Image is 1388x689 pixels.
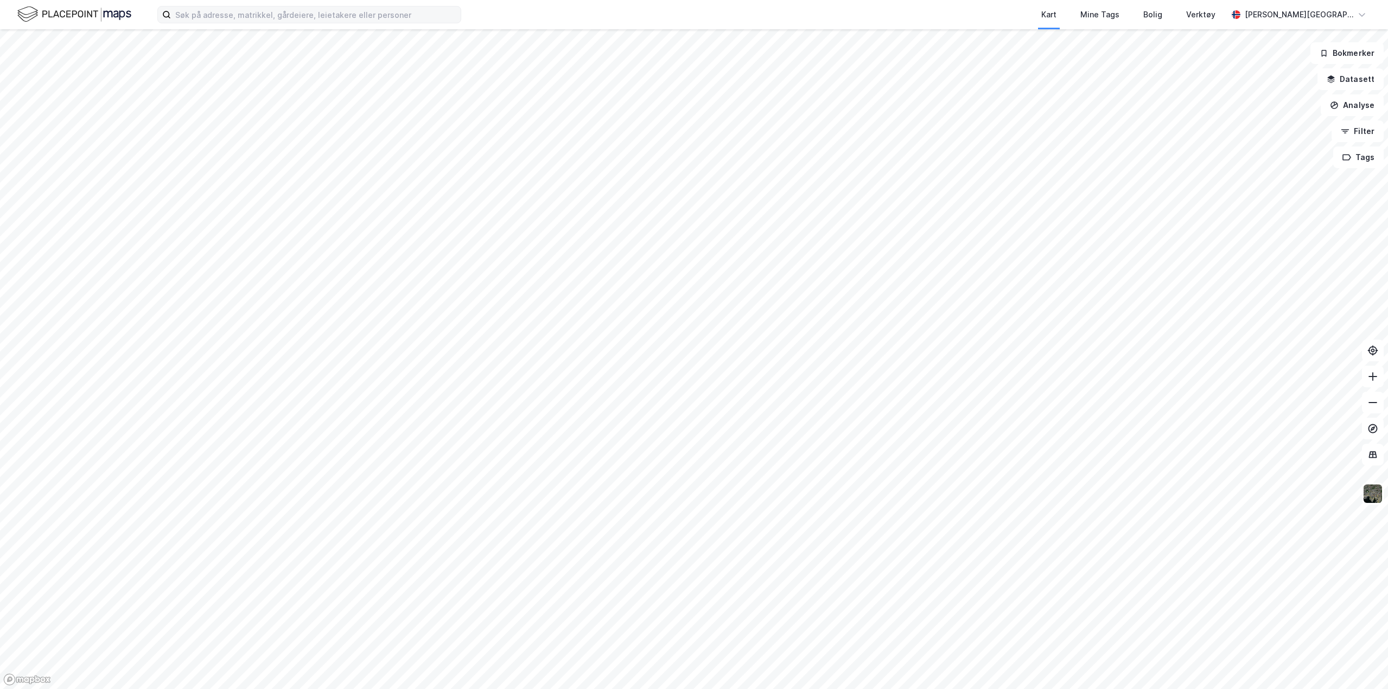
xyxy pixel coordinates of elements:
[1334,637,1388,689] iframe: Chat Widget
[1321,94,1384,116] button: Analyse
[1310,42,1384,64] button: Bokmerker
[1186,8,1215,21] div: Verktøy
[3,673,51,686] a: Mapbox homepage
[1041,8,1056,21] div: Kart
[1333,146,1384,168] button: Tags
[1143,8,1162,21] div: Bolig
[1317,68,1384,90] button: Datasett
[1362,483,1383,504] img: 9k=
[17,5,131,24] img: logo.f888ab2527a4732fd821a326f86c7f29.svg
[1080,8,1119,21] div: Mine Tags
[1332,120,1384,142] button: Filter
[171,7,461,23] input: Søk på adresse, matrikkel, gårdeiere, leietakere eller personer
[1245,8,1353,21] div: [PERSON_NAME][GEOGRAPHIC_DATA]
